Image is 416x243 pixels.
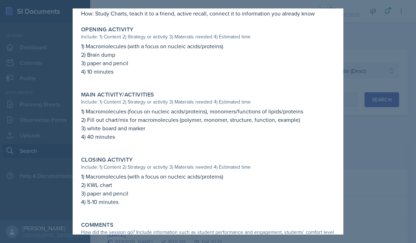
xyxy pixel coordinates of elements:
[81,9,335,18] p: How: Study Charts, teach it to a friend, active recall, connect it to information you already know
[81,91,154,98] label: Main Activity/Activities
[81,26,133,33] label: Opening Activity
[81,50,335,59] p: 2) Brain dump
[81,116,335,124] p: 2) Fill out chart/mix for macromolecules (polymer, monomer, structure, function, example)
[81,189,335,198] p: 3) paper and pencil
[81,198,335,206] p: 4) 5-10 minutes
[81,172,335,181] p: 1) Macromolecules (with a focus on nucleic acids/proteins)
[81,124,335,132] p: 3) white board and marker
[81,33,335,40] div: Include: 1) Content 2) Strategy or activity 3) Materials needed 4) Estimated time
[81,222,114,229] label: Comments
[81,67,335,76] p: 4) 10 minutes
[81,98,335,106] div: Include: 1) Content 2) Strategy or activity 3) Materials needed 4) Estimated time
[81,132,335,141] p: 4) 40 minutes
[81,59,335,67] p: 3) paper and pencil
[81,181,335,189] p: 2) KWL chart
[81,107,335,116] p: 1) Macromolecules (focus on nucleic acids/proteins), monomers/functions of lipids/proteins
[81,156,133,163] label: Closing Activity
[81,42,335,50] p: 1) Macromolecules (with a focus on nucleic acids/proteins)
[81,163,335,171] div: Include: 1) Content 2) Strategy or activity 3) Materials needed 4) Estimated time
